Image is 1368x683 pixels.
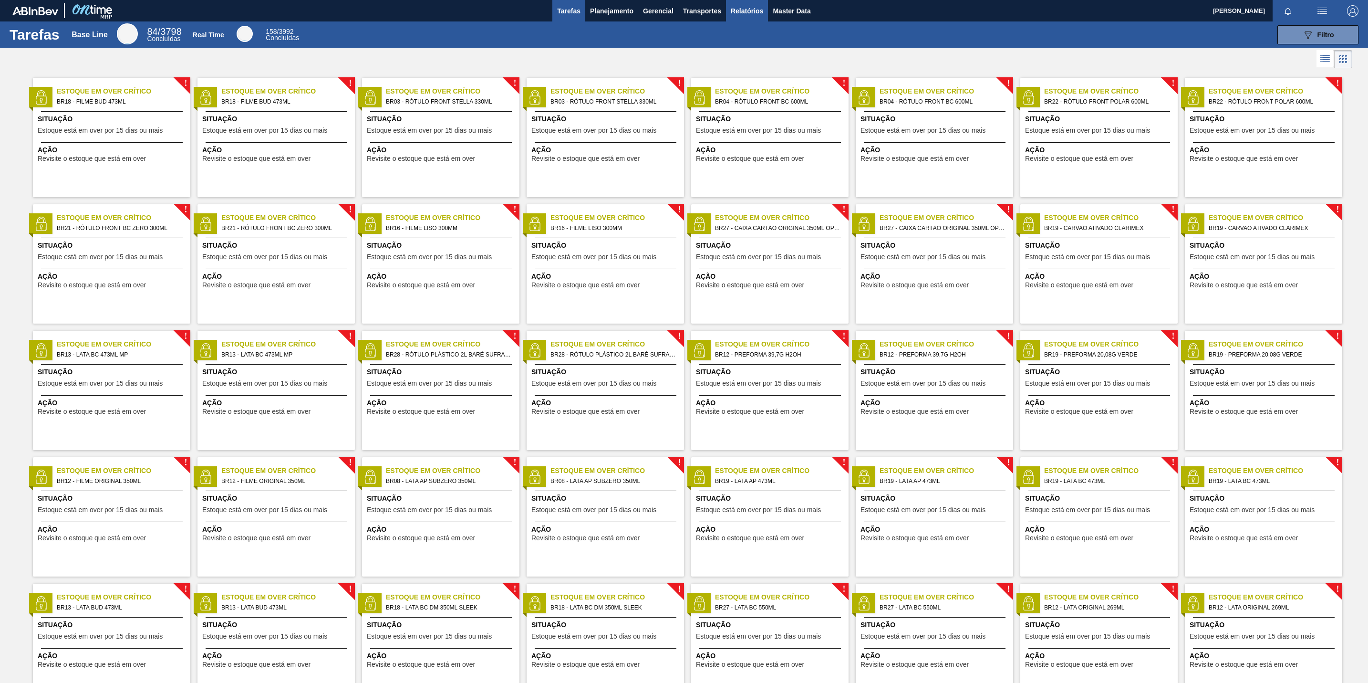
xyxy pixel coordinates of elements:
[184,80,187,87] span: !
[715,592,849,602] span: Estoque em Over Crítico
[202,241,352,251] span: Situação
[531,535,640,542] span: Revisite o estoque que está em over
[57,602,183,613] span: BR13 - LATA BUD 473ML
[528,217,542,231] img: status
[531,272,682,282] span: Ação
[513,333,516,340] span: !
[1190,241,1340,251] span: Situação
[1190,282,1298,289] span: Revisite o estoque que está em over
[678,586,681,593] span: !
[367,525,517,535] span: Ação
[221,602,347,613] span: BR13 - LATA BUD 473ML
[38,398,188,408] span: Ação
[715,349,841,360] span: BR12 - PREFORMA 39,7G H2OH
[349,333,352,340] span: !
[349,459,352,466] span: !
[842,206,845,213] span: !
[202,506,327,514] span: Estoque está em over por 15 dias ou mais
[531,253,656,261] span: Estoque está em over por 15 dias ou mais
[860,145,1011,155] span: Ação
[367,494,517,504] span: Situação
[1021,217,1036,231] img: status
[550,476,676,486] span: BR08 - LATA AP SUBZERO 350ML
[221,349,347,360] span: BR13 - LATA BC 473ML MP
[367,282,475,289] span: Revisite o estoque que está em over
[1190,408,1298,415] span: Revisite o estoque que está em over
[184,459,187,466] span: !
[513,80,516,87] span: !
[386,476,512,486] span: BR08 - LATA AP SUBZERO 350ML
[678,206,681,213] span: !
[34,343,48,357] img: status
[531,494,682,504] span: Situação
[1336,80,1339,87] span: !
[1347,5,1358,17] img: Logout
[38,408,146,415] span: Revisite o estoque que está em over
[715,476,841,486] span: BR19 - LATA AP 473ML
[349,586,352,593] span: !
[1025,127,1150,134] span: Estoque está em over por 15 dias ou mais
[1007,206,1010,213] span: !
[531,241,682,251] span: Situação
[880,223,1005,233] span: BR27 - CAIXA CARTÃO ORIGINAL 350ML OPEN CORNER
[857,217,871,231] img: status
[367,380,492,387] span: Estoque está em over por 15 dias ou mais
[367,408,475,415] span: Revisite o estoque que está em over
[363,343,377,357] img: status
[696,408,804,415] span: Revisite o estoque que está em over
[198,596,213,610] img: status
[198,343,213,357] img: status
[57,86,190,96] span: Estoque em Over Crítico
[550,213,684,223] span: Estoque em Over Crítico
[1021,596,1036,610] img: status
[1025,506,1150,514] span: Estoque está em over por 15 dias ou mais
[531,127,656,134] span: Estoque está em over por 15 dias ou mais
[1025,253,1150,261] span: Estoque está em over por 15 dias ou mais
[696,506,821,514] span: Estoque está em over por 15 dias ou mais
[386,592,519,602] span: Estoque em Over Crítico
[1025,408,1133,415] span: Revisite o estoque que está em over
[880,86,1013,96] span: Estoque em Over Crítico
[513,586,516,593] span: !
[202,494,352,504] span: Situação
[860,253,985,261] span: Estoque está em over por 15 dias ou mais
[683,5,721,17] span: Transportes
[367,506,492,514] span: Estoque está em over por 15 dias ou mais
[692,90,706,105] img: status
[1025,535,1133,542] span: Revisite o estoque que está em over
[692,217,706,231] img: status
[367,253,492,261] span: Estoque está em over por 15 dias ou mais
[857,90,871,105] img: status
[857,343,871,357] img: status
[12,7,58,15] img: TNhmsLtSVTkK8tSr43FrP2fwEKptu5GPRR3wAAAABJRU5ErkJggg==
[842,333,845,340] span: !
[1336,459,1339,466] span: !
[1209,466,1342,476] span: Estoque em Over Crítico
[1277,25,1358,44] button: Filtro
[1025,367,1175,377] span: Situação
[1186,343,1200,357] img: status
[1044,96,1170,107] span: BR22 - RÓTULO FRONT POLAR 600ML
[550,223,676,233] span: BR16 - FILME LISO 300MM
[198,90,213,105] img: status
[1044,602,1170,613] span: BR12 - LATA ORIGINAL 269ML
[202,525,352,535] span: Ação
[557,5,580,17] span: Tarefas
[367,535,475,542] span: Revisite o estoque que está em over
[367,145,517,155] span: Ação
[1025,241,1175,251] span: Situação
[531,145,682,155] span: Ação
[696,155,804,162] span: Revisite o estoque que está em over
[1209,602,1335,613] span: BR12 - LATA ORIGINAL 269ML
[528,343,542,357] img: status
[367,127,492,134] span: Estoque está em over por 15 dias ou mais
[1025,380,1150,387] span: Estoque está em over por 15 dias ou mais
[1007,80,1010,87] span: !
[38,367,188,377] span: Situação
[1209,213,1342,223] span: Estoque em Over Crítico
[715,86,849,96] span: Estoque em Over Crítico
[57,592,190,602] span: Estoque em Over Crítico
[696,282,804,289] span: Revisite o estoque que está em over
[386,602,512,613] span: BR18 - LATA BC DM 350ML SLEEK
[692,470,706,484] img: status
